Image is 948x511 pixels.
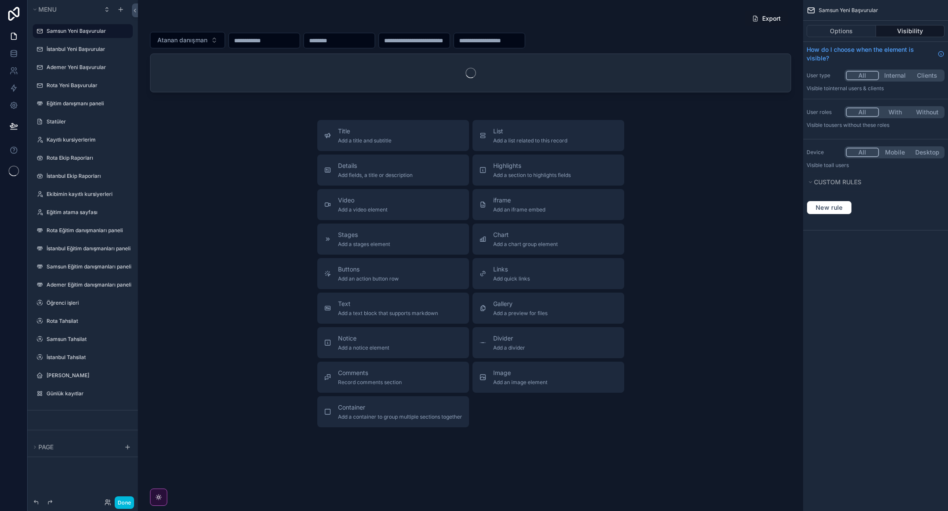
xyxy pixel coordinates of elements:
[47,300,128,306] label: Öğrenci işleri
[807,162,945,169] p: Visible to
[47,336,128,343] label: Samsun Tahsilat
[807,149,841,156] label: Device
[338,310,438,317] span: Add a text block that supports markdown
[47,82,128,89] label: Rota Yeni Başvurular
[47,354,128,361] a: İstanbul Tahsilat
[338,265,399,274] span: Buttons
[807,176,939,188] button: Custom rules
[317,293,469,324] button: TextAdd a text block that supports markdown
[338,161,413,170] span: Details
[47,318,128,325] label: Rota Tahsilat
[472,327,624,358] button: DividerAdd a divider
[493,334,525,343] span: Divider
[317,189,469,220] button: VideoAdd a video element
[338,137,391,144] span: Add a title and subtitle
[47,100,128,107] label: Eğitim danışmanı paneli
[807,109,841,116] label: User roles
[47,136,128,143] label: Kayıtlı kursiyerlerim
[338,127,391,136] span: Title
[472,224,624,255] button: ChartAdd a chart group element
[317,327,469,358] button: NoticeAdd a notice element
[472,258,624,289] button: LinksAdd quick links
[31,3,98,16] button: Menu
[317,120,469,151] button: TitleAdd a title and subtitle
[338,241,390,248] span: Add a stages element
[807,45,934,63] span: How do I choose when the element is visible?
[846,107,879,117] button: All
[472,120,624,151] button: ListAdd a list related to this record
[47,155,128,161] label: Rota Ekip Raporları
[876,25,945,37] button: Visibility
[47,173,128,180] label: İstanbul Ekip Raporları
[807,201,852,214] button: New rule
[493,127,567,136] span: List
[47,245,131,252] label: İstanbul Eğitim danışmanları paneli
[338,230,390,239] span: Stages
[879,71,911,80] button: Internal
[47,28,128,35] label: Samsun Yeni Başvurular
[47,46,128,53] label: İstanbul Yeni Başvurular
[317,258,469,289] button: ButtonsAdd an action button row
[47,281,131,288] label: Ademer Eğitim danışmanları paneli
[338,334,389,343] span: Notice
[807,72,841,79] label: User type
[493,230,558,239] span: Chart
[317,396,469,427] button: ContainerAdd a container to group multiple sections together
[317,224,469,255] button: StagesAdd a stages element
[317,362,469,393] button: CommentsRecord comments section
[879,107,911,117] button: With
[338,172,413,179] span: Add fields, a title or description
[338,300,438,308] span: Text
[911,148,943,157] button: Desktop
[47,191,128,198] label: Ekibimin kayıtlı kursiyerleri
[493,265,530,274] span: Links
[47,209,128,216] label: Eğitim atama sayfası
[47,372,128,379] label: [PERSON_NAME]
[47,390,128,397] label: Günlük kayıtlar
[317,155,469,186] button: DetailsAdd fields, a title or description
[493,344,525,351] span: Add a divider
[819,7,878,14] span: Samsun Yeni Başvurular
[493,379,548,386] span: Add an image element
[47,118,128,125] label: Statüler
[493,241,558,248] span: Add a chart group element
[807,25,876,37] button: Options
[911,71,943,80] button: Clients
[31,441,119,453] button: Page
[812,204,846,211] span: New rule
[338,403,462,412] span: Container
[47,64,128,71] label: Ademer Yeni Başvurular
[472,155,624,186] button: HighlightsAdd a section to highlights fields
[493,369,548,377] span: Image
[807,85,945,92] p: Visible to
[338,379,402,386] span: Record comments section
[31,435,129,447] button: Hidden pages
[338,206,388,213] span: Add a video element
[493,300,548,308] span: Gallery
[38,6,56,13] span: Menu
[911,107,943,117] button: Without
[814,178,861,186] span: Custom rules
[493,172,571,179] span: Add a section to highlights fields
[47,227,128,234] label: Rota Eğitim danışmanları paneli
[47,263,131,270] label: Samsun Eğitim danışmanları paneli
[829,162,849,168] span: all users
[338,196,388,205] span: Video
[338,275,399,282] span: Add an action button row
[493,196,545,205] span: iframe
